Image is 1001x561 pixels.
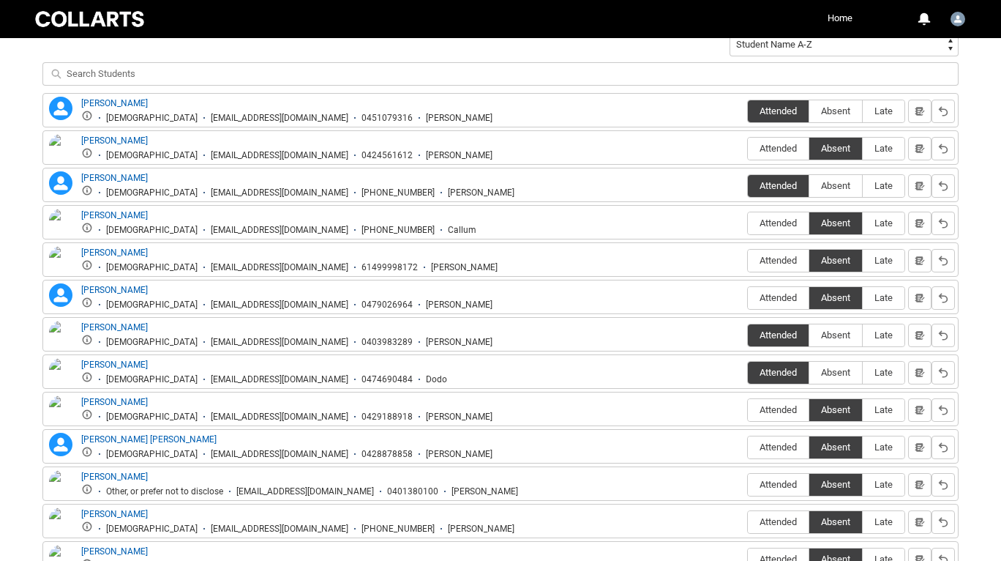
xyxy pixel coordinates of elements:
span: Attended [748,105,809,116]
button: Reset [931,100,955,123]
button: Reset [931,249,955,272]
button: Reset [931,324,955,347]
div: 61499998172 [361,262,418,273]
button: Reset [931,436,955,459]
div: [EMAIL_ADDRESS][DOMAIN_NAME] [236,486,374,497]
div: 0428878858 [361,449,413,460]
div: [DEMOGRAPHIC_DATA] [106,225,198,236]
img: Amanda Simone [49,134,72,166]
button: Notes [908,473,931,497]
div: [DEMOGRAPHIC_DATA] [106,187,198,198]
div: Dodo [426,374,447,385]
button: Reset [931,510,955,534]
div: [DEMOGRAPHIC_DATA] [106,300,198,311]
div: [DEMOGRAPHIC_DATA] [106,412,198,423]
span: Attended [748,218,809,229]
a: [PERSON_NAME] [81,546,148,557]
div: [EMAIL_ADDRESS][DOMAIN_NAME] [211,262,348,273]
div: [PERSON_NAME] [426,449,492,460]
button: Notes [908,324,931,347]
img: Shaun Russell [49,508,72,540]
div: [EMAIL_ADDRESS][DOMAIN_NAME] [211,225,348,236]
button: Reset [931,398,955,422]
span: Late [863,404,904,415]
div: [PHONE_NUMBER] [361,187,435,198]
span: Absent [809,330,862,341]
div: [DEMOGRAPHIC_DATA] [106,524,198,535]
a: [PERSON_NAME] [81,397,148,407]
button: Notes [908,174,931,198]
div: [PERSON_NAME] [426,412,492,423]
lightning-icon: Monique Barbara [49,433,72,456]
a: [PERSON_NAME] [81,322,148,332]
span: Absent [809,442,862,453]
div: [PHONE_NUMBER] [361,225,435,236]
button: Notes [908,137,931,160]
div: [DEMOGRAPHIC_DATA] [106,337,198,348]
div: 0424561612 [361,150,413,161]
div: [DEMOGRAPHIC_DATA] [106,374,198,385]
div: [EMAIL_ADDRESS][DOMAIN_NAME] [211,187,348,198]
span: Attended [748,516,809,527]
span: Absent [809,479,862,490]
span: Attended [748,367,809,378]
a: [PERSON_NAME] [81,285,148,295]
img: Yannis.Ye [951,12,965,26]
button: Reset [931,174,955,198]
div: Other, or prefer not to disclose [106,486,223,497]
div: [PHONE_NUMBER] [361,524,435,535]
img: Callum Milgate [49,209,72,241]
div: [EMAIL_ADDRESS][DOMAIN_NAME] [211,150,348,161]
div: [EMAIL_ADDRESS][DOMAIN_NAME] [211,412,348,423]
img: Sarah Beresford [49,470,72,502]
button: Notes [908,398,931,422]
div: [PERSON_NAME] [451,486,518,497]
button: Reset [931,212,955,235]
div: 0451079316 [361,113,413,124]
img: Claire Birnie [49,246,72,278]
div: [DEMOGRAPHIC_DATA] [106,150,198,161]
span: Absent [809,255,862,266]
div: 0401380100 [387,486,438,497]
div: [EMAIL_ADDRESS][DOMAIN_NAME] [211,449,348,460]
span: Absent [809,218,862,229]
span: Late [863,292,904,303]
span: Attended [748,330,809,341]
button: Reset [931,137,955,160]
span: Late [863,143,904,154]
span: Attended [748,143,809,154]
img: Joanna Tosti-Guerra [49,358,72,401]
input: Search Students [42,62,959,86]
span: Absent [809,292,862,303]
span: Late [863,442,904,453]
span: Late [863,105,904,116]
span: Attended [748,255,809,266]
a: [PERSON_NAME] [81,509,148,519]
button: Reset [931,473,955,497]
span: Attended [748,292,809,303]
div: [PERSON_NAME] [431,262,498,273]
span: Absent [809,180,862,191]
button: Notes [908,212,931,235]
button: Notes [908,249,931,272]
a: Home [824,7,856,29]
span: Attended [748,180,809,191]
a: [PERSON_NAME] [81,360,148,370]
img: Jade Marshall [49,321,72,353]
a: [PERSON_NAME] [81,135,148,146]
lightning-icon: Alicia Marley [49,97,72,120]
div: [PERSON_NAME] [426,300,492,311]
a: [PERSON_NAME] [81,210,148,220]
span: Absent [809,516,862,527]
div: [EMAIL_ADDRESS][DOMAIN_NAME] [211,337,348,348]
span: Attended [748,442,809,453]
span: Late [863,218,904,229]
a: [PERSON_NAME] [81,173,148,183]
span: Late [863,330,904,341]
span: Attended [748,479,809,490]
button: Notes [908,361,931,384]
div: [DEMOGRAPHIC_DATA] [106,449,198,460]
div: [PERSON_NAME] [448,187,514,198]
a: [PERSON_NAME] [PERSON_NAME] [81,434,217,445]
div: 0403983289 [361,337,413,348]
